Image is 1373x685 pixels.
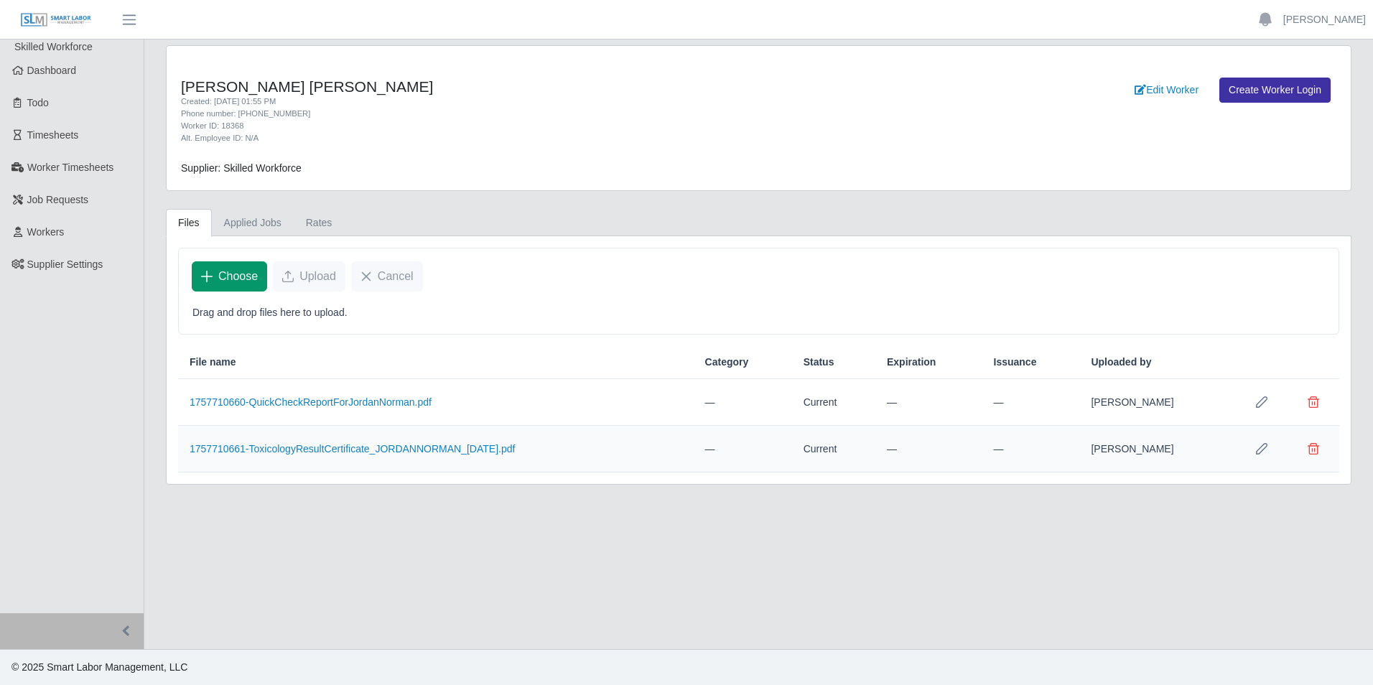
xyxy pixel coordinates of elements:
span: Category [705,355,749,370]
td: — [694,426,792,472]
a: Files [166,209,212,237]
span: Uploaded by [1091,355,1151,370]
span: Workers [27,226,65,238]
span: Expiration [887,355,936,370]
button: Choose [192,261,267,292]
div: Phone number: [PHONE_NUMBER] [181,108,846,120]
span: Job Requests [27,194,89,205]
div: Worker ID: 18368 [181,120,846,132]
a: 1757710660-QuickCheckReportForJordanNorman.pdf [190,396,432,408]
button: Delete file [1299,434,1328,463]
a: Rates [294,209,345,237]
a: 1757710661-ToxicologyResultCertificate_JORDANNORMAN_[DATE].pdf [190,443,515,455]
span: Supplier: Skilled Workforce [181,162,302,174]
span: Dashboard [27,65,77,76]
td: Current [792,379,875,426]
a: [PERSON_NAME] [1283,12,1366,27]
td: — [694,379,792,426]
button: Cancel [351,261,423,292]
span: File name [190,355,236,370]
td: — [875,426,982,472]
h4: [PERSON_NAME] [PERSON_NAME] [181,78,846,95]
div: Alt. Employee ID: N/A [181,132,846,144]
button: Row Edit [1247,434,1276,463]
a: Edit Worker [1125,78,1208,103]
p: Drag and drop files here to upload. [192,305,1325,320]
button: Delete file [1299,388,1328,416]
td: [PERSON_NAME] [1079,379,1236,426]
a: Applied Jobs [212,209,294,237]
span: Todo [27,97,49,108]
span: Worker Timesheets [27,162,113,173]
td: — [982,379,1080,426]
span: © 2025 Smart Labor Management, LLC [11,661,187,673]
span: Status [804,355,834,370]
a: Create Worker Login [1219,78,1331,103]
td: — [982,426,1080,472]
button: Row Edit [1247,388,1276,416]
span: Issuance [994,355,1037,370]
td: [PERSON_NAME] [1079,426,1236,472]
img: SLM Logo [20,12,92,28]
button: Upload [273,261,345,292]
span: Supplier Settings [27,258,103,270]
td: — [875,379,982,426]
span: Timesheets [27,129,79,141]
td: Current [792,426,875,472]
span: Choose [218,268,258,285]
div: Created: [DATE] 01:55 PM [181,95,846,108]
span: Cancel [378,268,414,285]
span: Skilled Workforce [14,41,93,52]
span: Upload [299,268,336,285]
